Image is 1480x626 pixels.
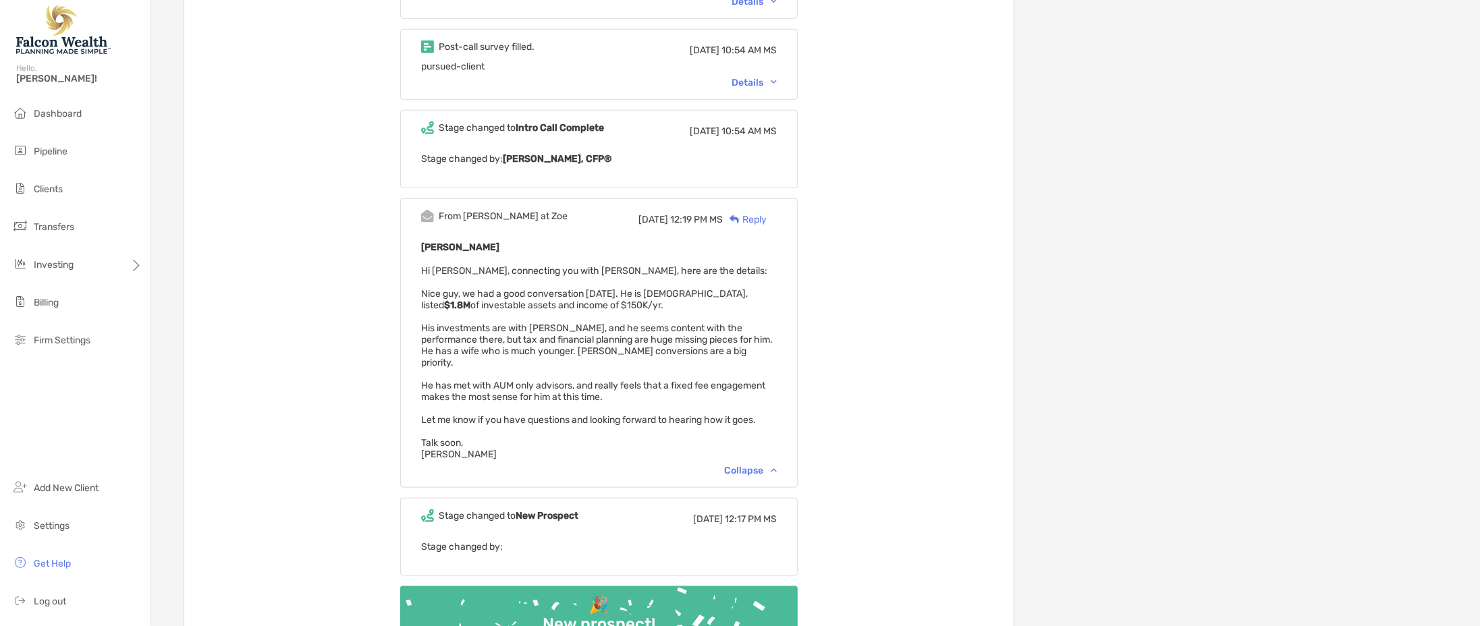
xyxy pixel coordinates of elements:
[439,510,578,521] div: Stage changed to
[439,41,535,53] div: Post-call survey filled.
[12,256,28,272] img: investing icon
[34,259,74,271] span: Investing
[725,513,777,525] span: 12:17 PM MS
[12,105,28,121] img: dashboard icon
[12,479,28,495] img: add_new_client icon
[693,513,723,525] span: [DATE]
[503,153,611,165] b: [PERSON_NAME], CFP®
[34,146,67,157] span: Pipeline
[34,183,63,195] span: Clients
[771,80,777,84] img: Chevron icon
[771,468,777,472] img: Chevron icon
[12,517,28,533] img: settings icon
[34,596,66,607] span: Log out
[723,212,767,227] div: Reply
[34,297,59,308] span: Billing
[12,293,28,310] img: billing icon
[421,210,434,223] img: Event icon
[16,5,111,54] img: Falcon Wealth Planning Logo
[421,509,434,522] img: Event icon
[12,142,28,159] img: pipeline icon
[12,218,28,234] img: transfers icon
[16,73,142,84] span: [PERSON_NAME]!
[421,121,434,134] img: Event icon
[12,180,28,196] img: clients icon
[516,122,604,134] b: Intro Call Complete
[34,558,71,569] span: Get Help
[444,300,470,311] strong: $1.8M
[421,40,434,53] img: Event icon
[34,108,82,119] span: Dashboard
[690,125,719,137] span: [DATE]
[12,592,28,608] img: logout icon
[721,45,777,56] span: 10:54 AM MS
[421,150,777,167] p: Stage changed by:
[439,122,604,134] div: Stage changed to
[724,465,777,476] div: Collapse
[670,214,723,225] span: 12:19 PM MS
[516,510,578,521] b: New Prospect
[732,77,777,88] div: Details
[421,265,773,460] span: Hi [PERSON_NAME], connecting you with [PERSON_NAME], here are the details: Nice guy, we had a goo...
[34,482,99,494] span: Add New Client
[690,45,719,56] span: [DATE]
[12,331,28,347] img: firm-settings icon
[421,241,499,253] b: [PERSON_NAME]
[34,335,90,346] span: Firm Settings
[439,210,568,222] div: From [PERSON_NAME] at Zoe
[638,214,668,225] span: [DATE]
[12,554,28,571] img: get-help icon
[721,125,777,137] span: 10:54 AM MS
[583,596,614,615] div: 🎉
[421,538,777,555] p: Stage changed by:
[34,520,70,532] span: Settings
[34,221,74,233] span: Transfers
[730,215,740,224] img: Reply icon
[421,61,485,72] span: pursued-client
